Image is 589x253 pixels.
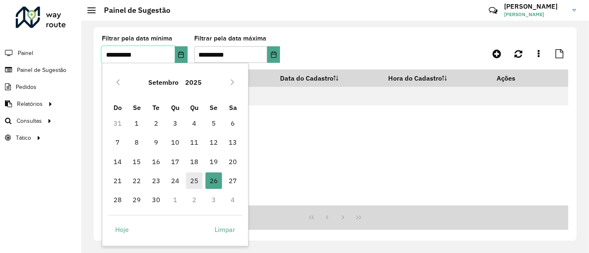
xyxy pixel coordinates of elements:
td: 28 [108,190,127,209]
td: 30 [146,190,165,209]
a: Contato Rápido [484,2,502,19]
div: Choose Date [102,63,249,246]
span: 6 [224,115,241,131]
button: Previous Month [111,76,125,89]
td: 7 [108,133,127,152]
td: 14 [108,152,127,171]
td: 16 [146,152,165,171]
span: 8 [128,134,145,150]
span: Qu [190,103,198,112]
span: Hoje [115,224,129,234]
span: 18 [186,153,203,170]
td: 20 [223,152,242,171]
td: 26 [204,171,223,190]
span: 10 [167,134,183,150]
span: Painel [18,49,33,57]
button: Hoje [108,221,136,238]
span: Tático [16,134,31,142]
span: 13 [224,134,241,150]
td: Nenhum registro encontrado [102,87,568,105]
td: 6 [223,114,242,133]
td: 21 [108,171,127,190]
span: 28 [109,191,126,208]
span: 12 [205,134,222,150]
span: 9 [148,134,164,150]
td: 10 [166,133,185,152]
span: Sa [229,103,237,112]
td: 27 [223,171,242,190]
span: [PERSON_NAME] [504,11,566,18]
span: 30 [148,191,164,208]
span: Se [210,103,217,112]
td: 5 [204,114,223,133]
h3: [PERSON_NAME] [504,2,566,10]
span: 26 [205,172,222,189]
td: 4 [223,190,242,209]
span: 14 [109,153,126,170]
span: Qu [171,103,179,112]
span: 29 [128,191,145,208]
td: 31 [108,114,127,133]
span: 22 [128,172,145,189]
td: 9 [146,133,165,152]
span: 11 [186,134,203,150]
td: 25 [185,171,204,190]
td: 1 [127,114,146,133]
span: 19 [205,153,222,170]
button: Choose Month [145,72,182,92]
span: Painel de Sugestão [17,66,66,74]
th: Ações [491,69,541,87]
th: Hora do Cadastro [382,69,491,87]
span: 24 [167,172,183,189]
span: 27 [224,172,241,189]
span: 5 [205,115,222,131]
button: Limpar [208,221,242,238]
span: Se [133,103,141,112]
span: 20 [224,153,241,170]
button: Choose Date [175,46,188,63]
span: 23 [148,172,164,189]
span: Limpar [215,224,235,234]
td: 8 [127,133,146,152]
span: 3 [167,115,183,131]
label: Filtrar pela data máxima [194,33,266,43]
span: 2 [148,115,164,131]
span: 7 [109,134,126,150]
span: 1 [128,115,145,131]
td: 23 [146,171,165,190]
span: Relatórios [17,100,43,108]
td: 22 [127,171,146,190]
span: 15 [128,153,145,170]
button: Next Month [226,76,239,89]
span: Pedidos [16,83,36,91]
td: 18 [185,152,204,171]
span: 21 [109,172,126,189]
td: 12 [204,133,223,152]
button: Choose Year [182,72,205,92]
td: 2 [185,190,204,209]
span: 25 [186,172,203,189]
span: 16 [148,153,164,170]
span: Consultas [17,117,42,125]
td: 2 [146,114,165,133]
span: 4 [186,115,203,131]
h2: Painel de Sugestão [96,6,170,15]
td: 19 [204,152,223,171]
td: 17 [166,152,185,171]
td: 3 [166,114,185,133]
label: Filtrar pela data mínima [102,33,172,43]
td: 24 [166,171,185,190]
td: 13 [223,133,242,152]
td: 15 [127,152,146,171]
td: 3 [204,190,223,209]
td: 1 [166,190,185,209]
td: 4 [185,114,204,133]
th: Data do Cadastro [274,69,382,87]
td: 11 [185,133,204,152]
span: 17 [167,153,183,170]
span: Te [152,103,159,112]
span: Do [113,103,122,112]
td: 29 [127,190,146,209]
button: Choose Date [267,46,280,63]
